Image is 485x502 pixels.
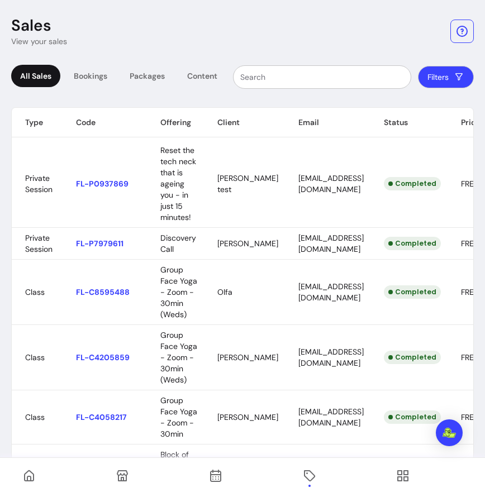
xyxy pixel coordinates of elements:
span: Private Session [25,233,53,254]
p: FL-P0937869 [76,178,140,189]
span: Reset the tech neck that is ageing you - in just 15 minutes! [160,145,196,222]
th: Code [63,108,147,137]
input: Search [240,71,404,83]
p: FL-P7979611 [76,238,140,249]
div: Completed [384,410,441,424]
div: Packages [121,65,174,87]
th: Client [204,108,285,137]
th: Email [285,108,370,137]
span: [PERSON_NAME] [217,238,278,248]
span: [PERSON_NAME] test [217,173,278,194]
span: [EMAIL_ADDRESS][DOMAIN_NAME] [298,407,364,428]
div: Completed [384,351,441,364]
div: Completed [384,237,441,250]
p: FL-C4205859 [76,352,140,363]
span: FREE [461,179,478,189]
span: [EMAIL_ADDRESS][DOMAIN_NAME] [298,173,364,194]
span: Group Face Yoga - Zoom - 30min (Weds) [160,330,197,385]
p: View your sales [11,36,67,47]
th: Status [370,108,448,137]
span: Private Session [25,173,53,194]
button: Filters [418,66,474,88]
span: Discovery Call [160,233,196,254]
span: [EMAIL_ADDRESS][DOMAIN_NAME] [298,233,364,254]
span: FREE [461,412,478,422]
div: Bookings [65,65,116,87]
th: Type [12,108,63,137]
span: [PERSON_NAME] [217,412,278,422]
div: All Sales [11,65,60,87]
span: FREE [461,287,478,297]
th: Offering [147,108,204,137]
div: Completed [384,177,441,190]
span: Olfa [217,287,232,297]
span: [PERSON_NAME] [217,352,278,362]
span: FREE [461,238,478,248]
span: [EMAIL_ADDRESS][DOMAIN_NAME] [298,347,364,368]
p: FL-C4058217 [76,412,140,423]
p: FL-C8595488 [76,286,140,298]
span: Class [25,412,45,422]
div: Open Intercom Messenger [436,419,463,446]
span: Group Face Yoga - Zoom - 30min (Weds) [160,265,197,319]
p: Sales [11,16,51,36]
span: FREE [461,352,478,362]
span: Class [25,352,45,362]
span: [EMAIL_ADDRESS][DOMAIN_NAME] [298,281,364,303]
span: Group Face Yoga - Zoom - 30min [160,395,197,439]
div: Completed [384,285,441,299]
span: Class [25,287,45,297]
div: Content [178,65,226,87]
